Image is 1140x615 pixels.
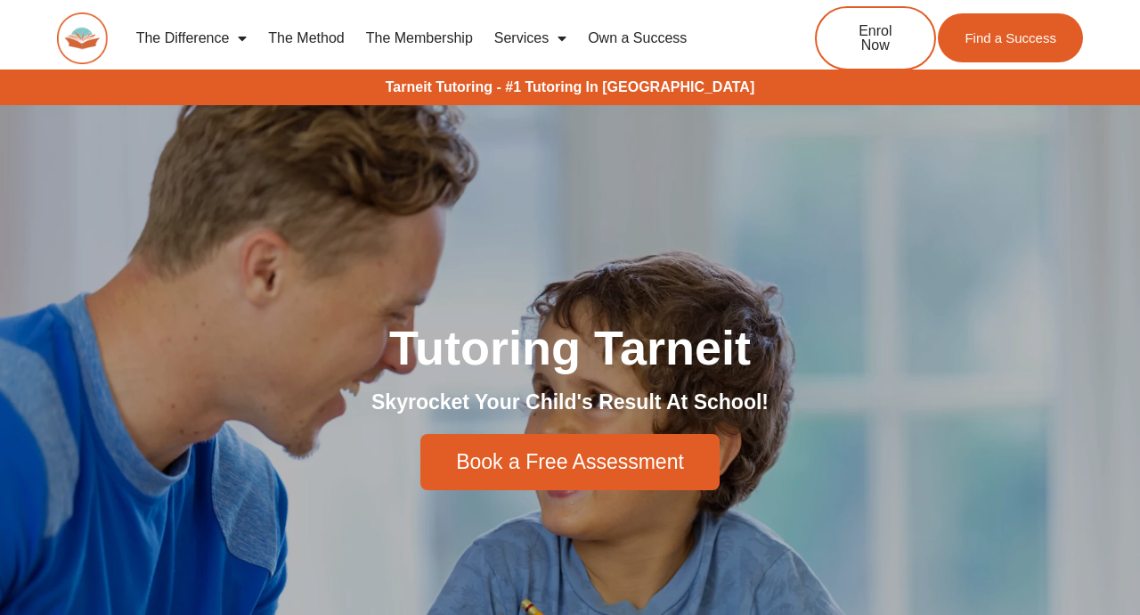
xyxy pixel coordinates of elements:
h2: Skyrocket Your Child's Result At School! [71,389,1069,416]
span: Enrol Now [843,24,908,53]
a: Book a Free Assessment [420,434,720,490]
a: Enrol Now [815,6,936,70]
a: Own a Success [577,18,697,59]
a: Services [484,18,577,59]
h1: Tutoring Tarneit [71,324,1069,372]
a: Find a Success [938,13,1083,62]
a: The Membership [355,18,484,59]
a: The Method [257,18,354,59]
a: The Difference [126,18,258,59]
span: Book a Free Assessment [456,452,684,472]
span: Find a Success [965,31,1056,45]
nav: Menu [126,18,757,59]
